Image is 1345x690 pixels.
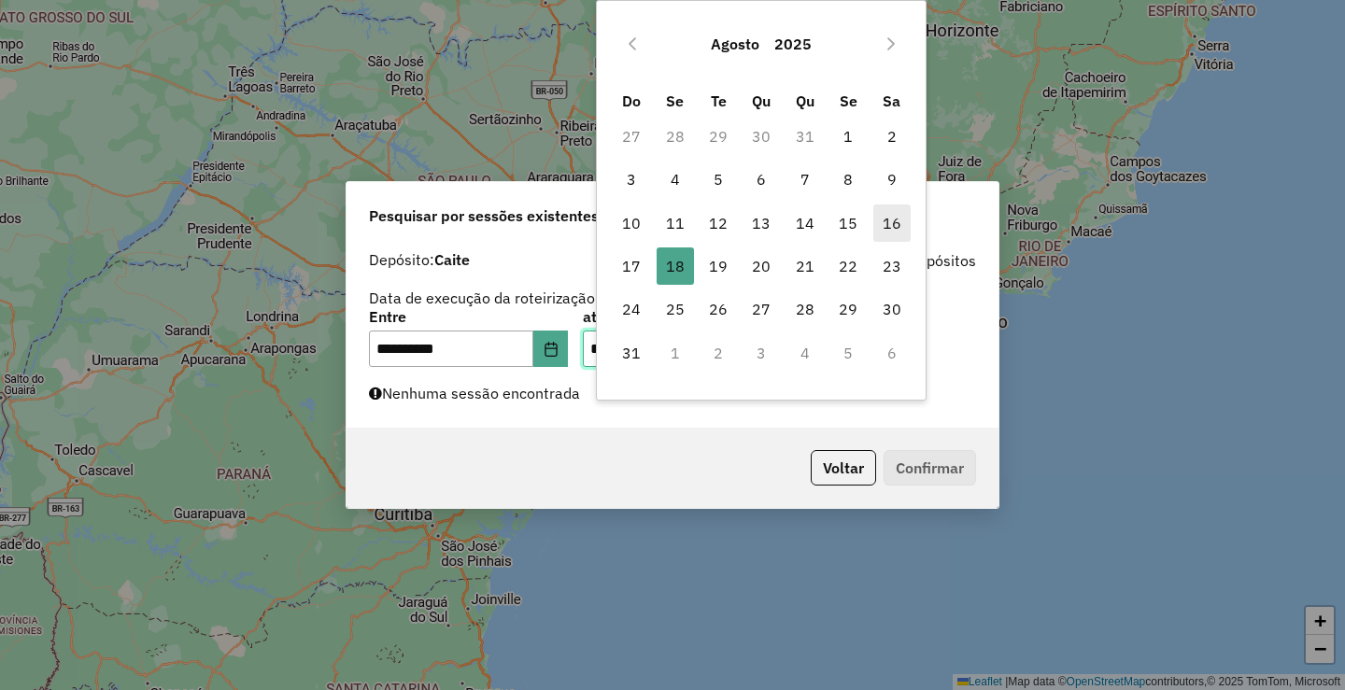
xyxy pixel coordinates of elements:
span: 13 [743,204,780,242]
span: 22 [829,247,867,285]
span: 7 [786,161,824,198]
span: 28 [786,290,824,328]
span: Te [711,92,727,110]
td: 16 [870,202,913,245]
span: 30 [873,290,911,328]
span: 20 [743,247,780,285]
span: 17 [613,247,650,285]
td: 9 [870,158,913,201]
span: 11 [657,204,694,242]
td: 13 [740,202,783,245]
span: 21 [786,247,824,285]
span: 9 [873,161,911,198]
span: 15 [829,204,867,242]
label: Entre [369,305,568,328]
td: 17 [610,245,653,288]
td: 28 [654,115,697,158]
td: 11 [654,202,697,245]
span: 1 [829,118,867,155]
span: 18 [657,247,694,285]
td: 23 [870,245,913,288]
td: 31 [610,331,653,374]
td: 1 [654,331,697,374]
td: 4 [784,331,827,374]
td: 22 [827,245,870,288]
button: Voltar [811,450,876,486]
td: 2 [870,115,913,158]
td: 3 [740,331,783,374]
td: 5 [827,331,870,374]
td: 8 [827,158,870,201]
span: 3 [613,161,650,198]
button: Previous Month [617,29,647,59]
span: Se [666,92,684,110]
td: 10 [610,202,653,245]
span: 4 [657,161,694,198]
span: 19 [700,247,737,285]
span: 10 [613,204,650,242]
strong: Caite [434,250,470,269]
td: 27 [740,288,783,331]
span: Se [840,92,857,110]
td: 31 [784,115,827,158]
td: 29 [697,115,740,158]
span: 26 [700,290,737,328]
td: 27 [610,115,653,158]
span: Pesquisar por sessões existentes [369,204,599,227]
label: Data de execução da roteirização: [369,287,600,309]
span: 2 [873,118,911,155]
td: 21 [784,245,827,288]
span: 29 [829,290,867,328]
td: 24 [610,288,653,331]
span: 16 [873,204,911,242]
button: Next Month [876,29,906,59]
label: até [583,305,782,328]
span: Qu [752,92,771,110]
td: 26 [697,288,740,331]
label: Nenhuma sessão encontrada [369,382,580,404]
span: Sa [883,92,900,110]
td: 2 [697,331,740,374]
td: 6 [740,158,783,201]
td: 6 [870,331,913,374]
span: 24 [613,290,650,328]
td: 19 [697,245,740,288]
td: 29 [827,288,870,331]
button: Choose Month [703,21,767,66]
span: 23 [873,247,911,285]
td: 5 [697,158,740,201]
td: 3 [610,158,653,201]
td: 20 [740,245,783,288]
span: 27 [743,290,780,328]
label: Depósito: [369,248,470,271]
td: 30 [870,288,913,331]
span: 14 [786,204,824,242]
button: Choose Date [533,331,569,368]
td: 7 [784,158,827,201]
td: 30 [740,115,783,158]
td: 18 [654,245,697,288]
td: 12 [697,202,740,245]
td: 1 [827,115,870,158]
span: 5 [700,161,737,198]
td: 15 [827,202,870,245]
span: 8 [829,161,867,198]
button: Choose Year [767,21,819,66]
td: 28 [784,288,827,331]
td: 25 [654,288,697,331]
span: Do [622,92,641,110]
span: 12 [700,204,737,242]
span: 25 [657,290,694,328]
span: 31 [613,334,650,372]
span: Qu [796,92,814,110]
span: 6 [743,161,780,198]
td: 4 [654,158,697,201]
td: 14 [784,202,827,245]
